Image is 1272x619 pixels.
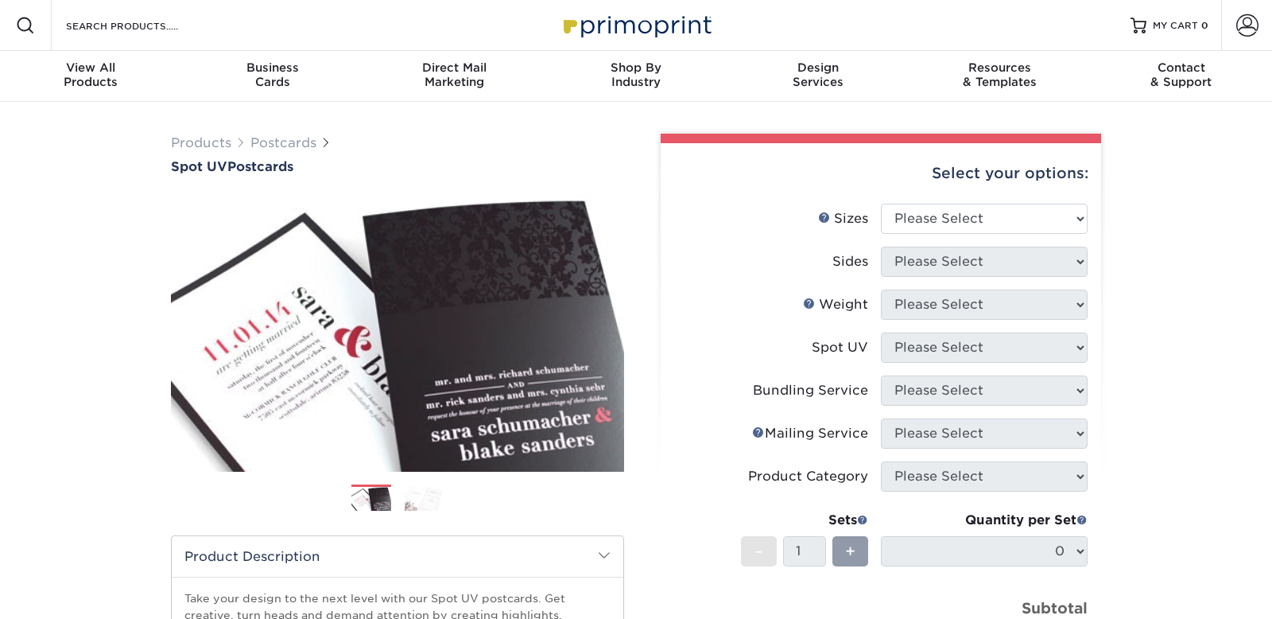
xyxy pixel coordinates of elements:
span: Resources [909,60,1091,75]
span: Business [182,60,364,75]
a: Spot UVPostcards [171,159,624,174]
div: Sets [741,511,868,530]
a: Shop ByIndustry [545,51,727,102]
span: - [755,539,762,563]
a: DesignServices [727,51,909,102]
div: Services [727,60,909,89]
img: Primoprint [556,8,715,42]
img: Postcards 01 [351,485,391,513]
a: Contact& Support [1090,51,1272,102]
div: Weight [803,295,868,314]
div: Bundling Service [753,381,868,400]
div: Cards [182,60,364,89]
div: & Support [1090,60,1272,89]
a: BusinessCards [182,51,364,102]
h1: Postcards [171,159,624,174]
input: SEARCH PRODUCTS..... [64,16,219,35]
img: Postcards 02 [405,484,444,512]
a: Resources& Templates [909,51,1091,102]
div: Sides [832,252,868,271]
span: Direct Mail [363,60,545,75]
a: Direct MailMarketing [363,51,545,102]
div: Mailing Service [752,424,868,443]
div: & Templates [909,60,1091,89]
span: MY CART [1153,19,1198,33]
a: Postcards [250,135,316,150]
span: Spot UV [171,159,227,174]
div: Industry [545,60,727,89]
div: Product Category [748,467,868,486]
span: 0 [1201,20,1208,31]
span: Shop By [545,60,727,75]
span: + [845,539,855,563]
h2: Product Description [172,536,623,577]
strong: Subtotal [1022,599,1088,617]
div: Spot UV [812,338,868,357]
a: Products [171,135,231,150]
span: Design [727,60,909,75]
div: Sizes [818,209,868,228]
img: Spot UV 01 [171,176,624,489]
div: Quantity per Set [881,511,1088,530]
div: Marketing [363,60,545,89]
div: Select your options: [673,143,1088,204]
span: Contact [1090,60,1272,75]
